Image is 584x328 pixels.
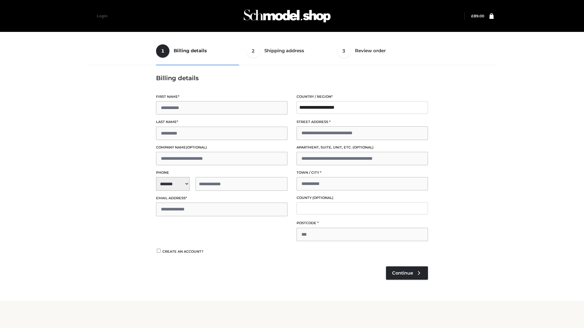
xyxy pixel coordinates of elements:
[297,170,428,176] label: Town / City
[242,4,333,28] img: Schmodel Admin 964
[386,266,428,280] a: Continue
[297,145,428,150] label: Apartment, suite, unit, etc.
[97,14,107,18] a: Login
[471,14,474,18] span: £
[186,145,207,149] span: (optional)
[156,74,428,82] h3: Billing details
[156,145,287,150] label: Company name
[353,145,374,149] span: (optional)
[156,195,287,201] label: Email address
[392,270,413,276] span: Continue
[297,119,428,125] label: Street address
[156,170,287,176] label: Phone
[162,249,203,254] span: Create an account?
[471,14,484,18] a: £89.00
[156,249,162,253] input: Create an account?
[297,220,428,226] label: Postcode
[156,119,287,125] label: Last name
[471,14,484,18] bdi: 89.00
[297,94,428,100] label: Country / Region
[297,195,428,201] label: County
[312,196,333,200] span: (optional)
[156,94,287,100] label: First name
